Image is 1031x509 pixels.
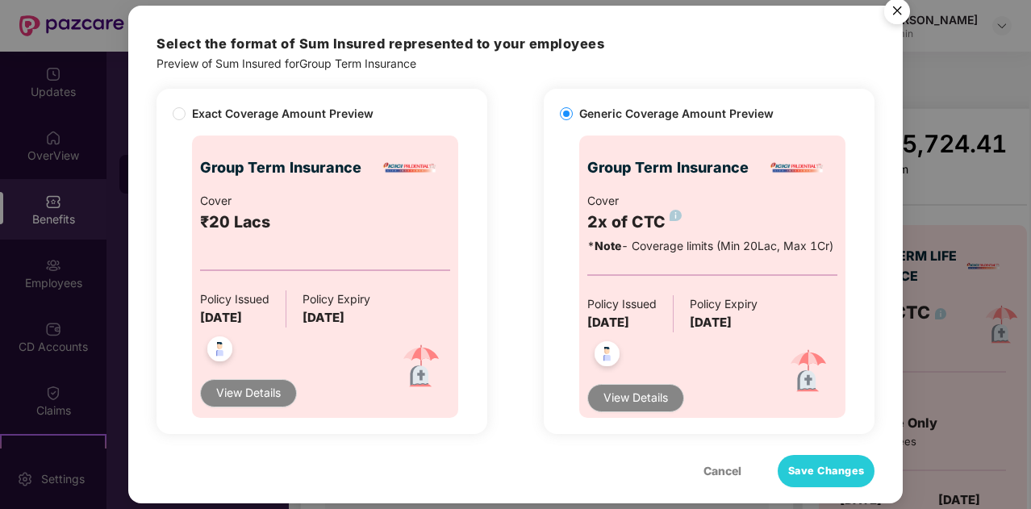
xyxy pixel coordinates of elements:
[157,55,874,73] div: Preview of Sum Insured for Group Term Insurance
[200,379,297,407] button: Exact Coverage Amount PreviewGroup Term InsuranceinsurerLogoCover₹20 Lacs Policy Issued[DATE]Poli...
[670,210,682,222] img: info
[603,389,668,407] span: View Details
[382,140,438,196] img: insurerLogo
[200,291,269,309] span: Policy Issued
[769,140,825,196] img: insurerLogo
[595,239,621,252] b: Note
[587,194,619,207] span: Cover
[192,105,458,123] div: Exact Coverage Amount Preview
[303,309,344,328] span: [DATE]
[579,105,845,123] div: Generic Coverage Amount Preview
[200,309,242,328] span: [DATE]
[587,237,837,255] div: * - Coverage limits (Min 20Lac, Max 1Cr)
[216,385,281,403] span: View Details
[691,458,753,484] button: Cancel
[690,313,732,332] span: [DATE]
[303,291,370,309] span: Policy Expiry
[779,343,837,401] img: svg+xml;base64,PHN2ZyB4bWxucz0iaHR0cDovL3d3dy53My5vcmcvMjAwMC9zdmciIHdpZHRoPSI3MiIgaGVpZ2h0PSI3Mi...
[587,384,684,412] button: Generic Coverage Amount PreviewGroup Term InsuranceinsurerLogoCover2x of CTC info*Note- Coverage ...
[587,313,629,332] span: [DATE]
[778,455,874,487] button: Save Changes
[157,34,874,55] h3: Select the format of Sum Insured represented to your employees
[690,295,758,313] span: Policy Expiry
[200,194,232,207] span: Cover
[703,462,741,480] span: Cancel
[587,156,749,179] div: Group Term Insurance
[587,336,627,376] img: svg+xml;base64,PHN2ZyB4bWxucz0iaHR0cDovL3d3dy53My5vcmcvMjAwMC9zdmciIHdpZHRoPSI0OC45NDMiIGhlaWdodD...
[587,295,657,313] span: Policy Issued
[392,339,450,397] img: svg+xml;base64,PHN2ZyB4bWxucz0iaHR0cDovL3d3dy53My5vcmcvMjAwMC9zdmciIHdpZHRoPSI3MiIgaGVpZ2h0PSI3Mi...
[200,212,274,232] span: ₹20 Lacs
[200,156,361,179] div: Group Term Insurance
[587,212,682,232] span: 2x of CTC
[788,463,865,479] span: Save Changes
[200,332,240,371] img: svg+xml;base64,PHN2ZyB4bWxucz0iaHR0cDovL3d3dy53My5vcmcvMjAwMC9zdmciIHdpZHRoPSI0OC45NDMiIGhlaWdodD...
